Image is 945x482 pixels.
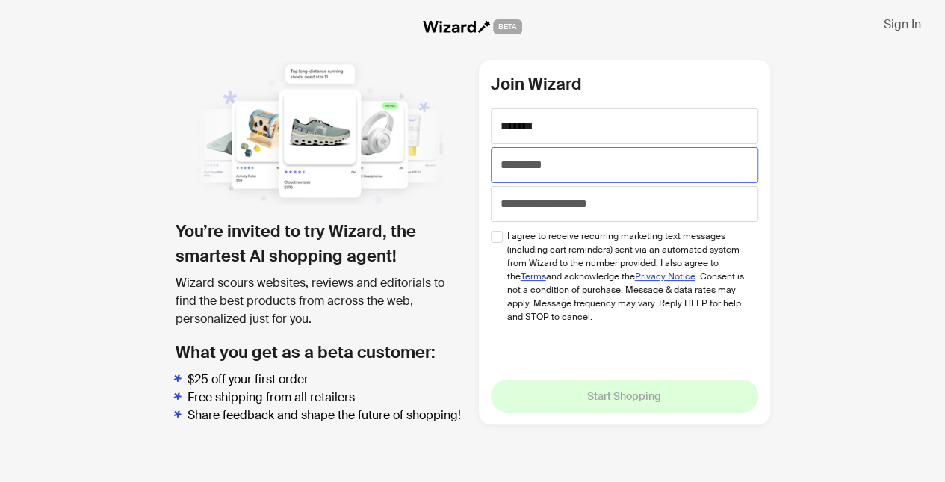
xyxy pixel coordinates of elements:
span: Sign In [884,16,921,32]
h2: Join Wizard [491,72,758,96]
h2: What you get as a beta customer: [176,340,467,365]
a: Privacy Notice [635,271,695,282]
div: Wizard scours websites, reviews and editorials to find the best products from across the web, per... [176,274,467,328]
li: $25 off your first order [188,371,467,389]
button: Sign In [872,12,933,36]
span: BETA [493,19,522,34]
li: Free shipping from all retailers [188,389,467,407]
span: I agree to receive recurring marketing text messages (including cart reminders) sent via an autom... [507,229,747,324]
button: Start Shopping [491,380,758,413]
h1: You’re invited to try Wizard, the smartest AI shopping agent! [176,219,467,268]
li: Share feedback and shape the future of shopping! [188,407,467,424]
a: Terms [521,271,546,282]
